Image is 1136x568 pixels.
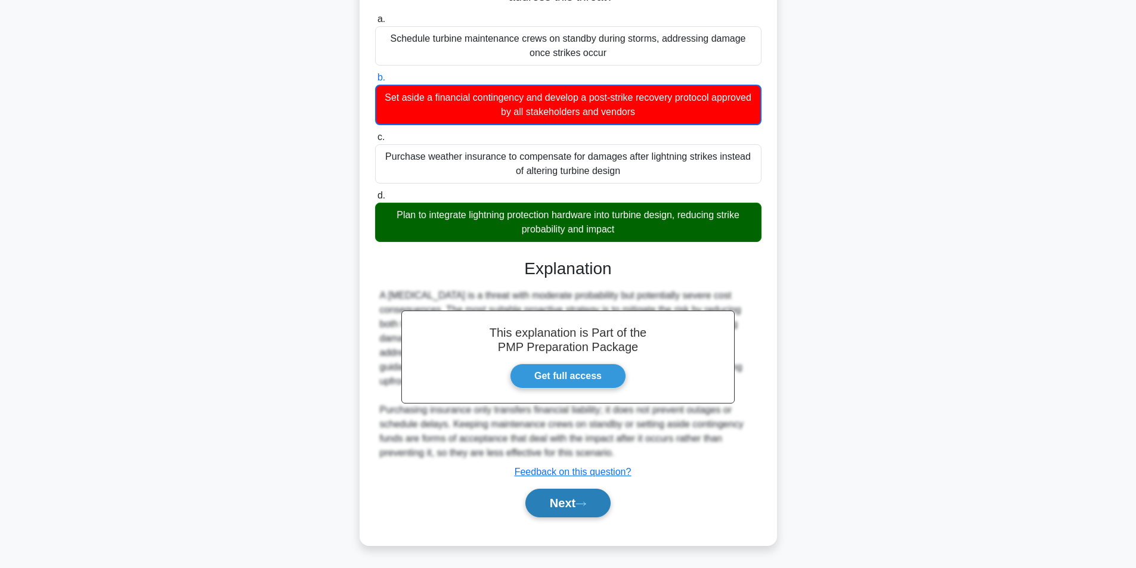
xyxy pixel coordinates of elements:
[515,467,632,477] a: Feedback on this question?
[375,26,762,66] div: Schedule turbine maintenance crews on standby during storms, addressing damage once strikes occur
[377,190,385,200] span: d.
[375,144,762,184] div: Purchase weather insurance to compensate for damages after lightning strikes instead of altering ...
[377,72,385,82] span: b.
[525,489,611,517] button: Next
[382,259,754,279] h3: Explanation
[377,132,385,142] span: c.
[510,364,626,389] a: Get full access
[377,14,385,24] span: a.
[375,203,762,242] div: Plan to integrate lightning protection hardware into turbine design, reducing strike probability ...
[375,85,762,125] div: Set aside a financial contingency and develop a post-strike recovery protocol approved by all sta...
[380,288,757,460] div: A [MEDICAL_DATA] is a threat with moderate probability but potentially severe cost consequences. ...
